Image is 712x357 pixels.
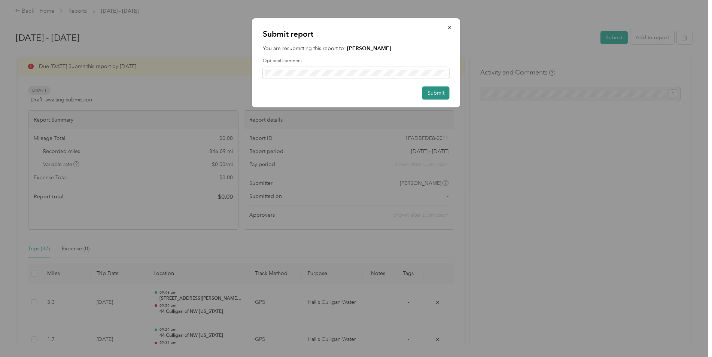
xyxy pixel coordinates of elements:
[422,86,450,100] button: Submit
[670,315,712,357] iframe: Everlance-gr Chat Button Frame
[347,45,391,52] strong: [PERSON_NAME]
[263,58,450,64] label: Optional comment
[263,45,450,52] p: You are resubmitting this report to:
[263,29,450,39] p: Submit report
